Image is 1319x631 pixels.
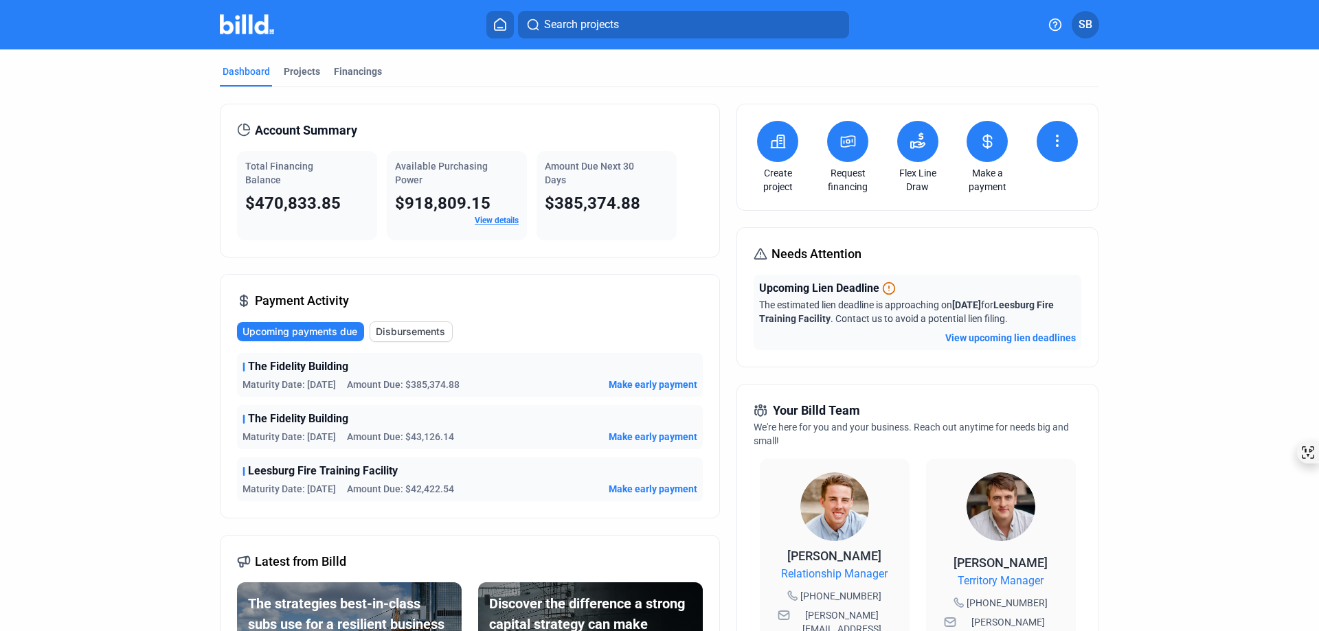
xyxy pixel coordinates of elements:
span: Upcoming Lien Deadline [759,280,879,297]
span: [PHONE_NUMBER] [800,589,881,603]
img: Territory Manager [967,472,1035,541]
span: Amount Due: $385,374.88 [347,378,460,391]
a: Create project [754,166,802,194]
button: Make early payment [609,378,697,391]
button: View upcoming lien deadlines [945,331,1076,345]
span: Your Billd Team [773,401,860,420]
a: Request financing [824,166,872,194]
span: Search projects [544,16,619,33]
span: [DATE] [952,299,981,310]
span: Amount Due Next 30 Days [545,161,634,185]
span: Relationship Manager [781,566,888,582]
div: Financings [334,65,382,78]
span: Amount Due: $43,126.14 [347,430,454,444]
button: Search projects [518,11,849,38]
span: $470,833.85 [245,194,341,213]
span: Payment Activity [255,291,349,310]
button: SB [1072,11,1099,38]
span: We're here for you and your business. Reach out anytime for needs big and small! [754,422,1069,446]
button: Disbursements [370,321,453,342]
span: The Fidelity Building [248,358,348,375]
span: [PERSON_NAME] [954,555,1048,570]
button: Make early payment [609,482,697,496]
span: Amount Due: $42,422.54 [347,482,454,496]
span: Maturity Date: [DATE] [243,378,336,391]
span: SB [1079,16,1092,33]
span: [PHONE_NUMBER] [967,596,1048,610]
img: Relationship Manager [800,472,869,541]
span: [PERSON_NAME] [787,549,881,563]
span: The Fidelity Building [248,411,348,427]
span: Account Summary [255,121,357,140]
a: Flex Line Draw [894,166,942,194]
span: Territory Manager [958,573,1044,589]
button: Upcoming payments due [237,322,364,341]
span: Latest from Billd [255,552,346,571]
a: Make a payment [963,166,1011,194]
span: $385,374.88 [545,194,640,213]
span: Upcoming payments due [243,325,357,339]
span: Leesburg Fire Training Facility [248,463,398,479]
span: Total Financing Balance [245,161,313,185]
span: Available Purchasing Power [395,161,488,185]
a: View details [475,216,519,225]
span: Maturity Date: [DATE] [243,430,336,444]
span: The estimated lien deadline is approaching on for . Contact us to avoid a potential lien filing. [759,299,1054,324]
button: Make early payment [609,430,697,444]
span: Disbursements [376,325,445,339]
img: Billd Company Logo [220,14,274,34]
div: Projects [284,65,320,78]
span: $918,809.15 [395,194,491,213]
span: Needs Attention [771,244,861,264]
span: Maturity Date: [DATE] [243,482,336,496]
div: Dashboard [223,65,270,78]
